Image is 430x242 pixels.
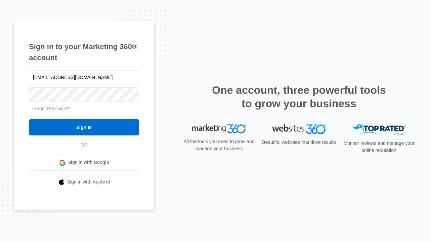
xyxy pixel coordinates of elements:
[76,142,92,149] span: OR
[29,41,139,63] h1: Sign in to your Marketing 360® account
[210,83,388,110] h2: One account, three powerful tools to grow your business
[32,106,71,111] a: Forgot Password?
[68,159,109,166] span: Sign in with Google
[29,174,139,190] a: Sign in with Apple Id
[192,124,246,134] img: Marketing 360
[341,140,417,154] p: Monitor reviews and manage your online reputation
[181,138,257,152] p: All the tools you need to grow and manage your business
[261,139,337,146] p: Beautiful websites that drive results
[29,155,139,171] a: Sign in with Google
[29,119,139,135] input: Sign In
[67,178,110,186] span: Sign in with Apple Id
[29,70,139,84] input: Email
[272,124,326,134] img: Websites 360
[352,124,406,135] img: Top Rated Local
